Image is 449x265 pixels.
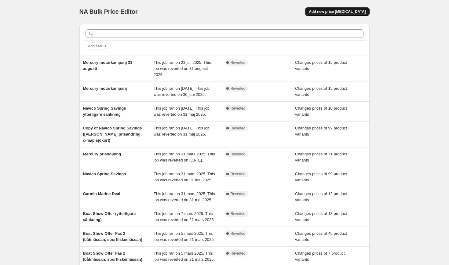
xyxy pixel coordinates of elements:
[295,172,347,182] span: Changes prices of 99 product variants
[154,191,215,202] span: This job ran on 31 mars 2025. This job was reverted on 31 maj 2025.
[154,126,210,136] span: This job ran on [DATE]. This job was reverted on 31 maj 2025.
[231,251,246,256] span: Reverted
[309,9,366,14] span: Add new price [MEDICAL_DATA]
[305,7,369,16] button: Add new price [MEDICAL_DATA]
[231,231,246,236] span: Reverted
[154,251,215,262] span: This job ran on 5 mars 2025. This job was reverted on 21 mars 2025.
[295,106,347,117] span: Changes prices of 10 product variants
[295,231,347,242] span: Changes prices of 45 product variants
[79,8,138,15] span: NA Bulk Price Editor
[154,60,211,77] span: This job ran on 23 juli 2025. This job was reverted on 31 augusti 2025.
[295,60,347,71] span: Changes prices of 15 product variants
[154,106,210,117] span: This job ran on [DATE]. This job was reverted on 31 maj 2025.
[295,152,347,162] span: Changes prices of 71 product variants
[86,42,110,50] button: Add filter
[83,172,126,176] span: Navico Spring Savings
[154,211,215,222] span: This job ran on 7 mars 2025. This job was reverted on 21 mars 2025.
[231,191,246,196] span: Reverted
[231,126,246,131] span: Reverted
[154,86,210,97] span: This job ran on [DATE]. This job was reverted on 30 juni 2025.
[83,86,127,91] span: Mercury motorkampanj
[231,106,246,111] span: Reverted
[83,60,133,71] span: Mercury motorkampanj 31 augusti
[83,231,142,242] span: Boat Show Offer Fas 2 (båtmässan, sportfiskemässan)
[154,231,215,242] span: This job ran on 5 mars 2025. This job was reverted on 21 mars 2025.
[295,191,347,202] span: Changes prices of 12 product variants
[231,172,246,176] span: Reverted
[231,152,246,157] span: Reverted
[83,106,126,117] span: Navico Spring Savings ytterligare sänkning
[83,152,121,156] span: Mercury prishöjning
[231,86,246,91] span: Reverted
[88,44,103,49] span: Add filter
[83,126,142,143] span: Copy of Navico Spring Savings ([PERSON_NAME] prisändring c-map sjökort)
[295,251,345,262] span: Changes prices of 7 product variants
[154,172,215,182] span: This job ran on 31 mars 2025. This job was reverted on 31 maj 2025.
[83,211,136,222] span: Boat Show Offer (ytterligare sänkning)
[295,86,347,97] span: Changes prices of 15 product variants
[295,126,347,136] span: Changes prices of 99 product variants
[83,251,142,262] span: Boat Show Offer Fas 2 (båtmässan, sportfiskemässan)
[231,211,246,216] span: Reverted
[231,60,246,65] span: Reverted
[83,191,120,196] span: Garmin Marine Deal
[154,152,215,162] span: This job ran on 31 mars 2025. This job was reverted on [DATE].
[295,211,347,222] span: Changes prices of 13 product variants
